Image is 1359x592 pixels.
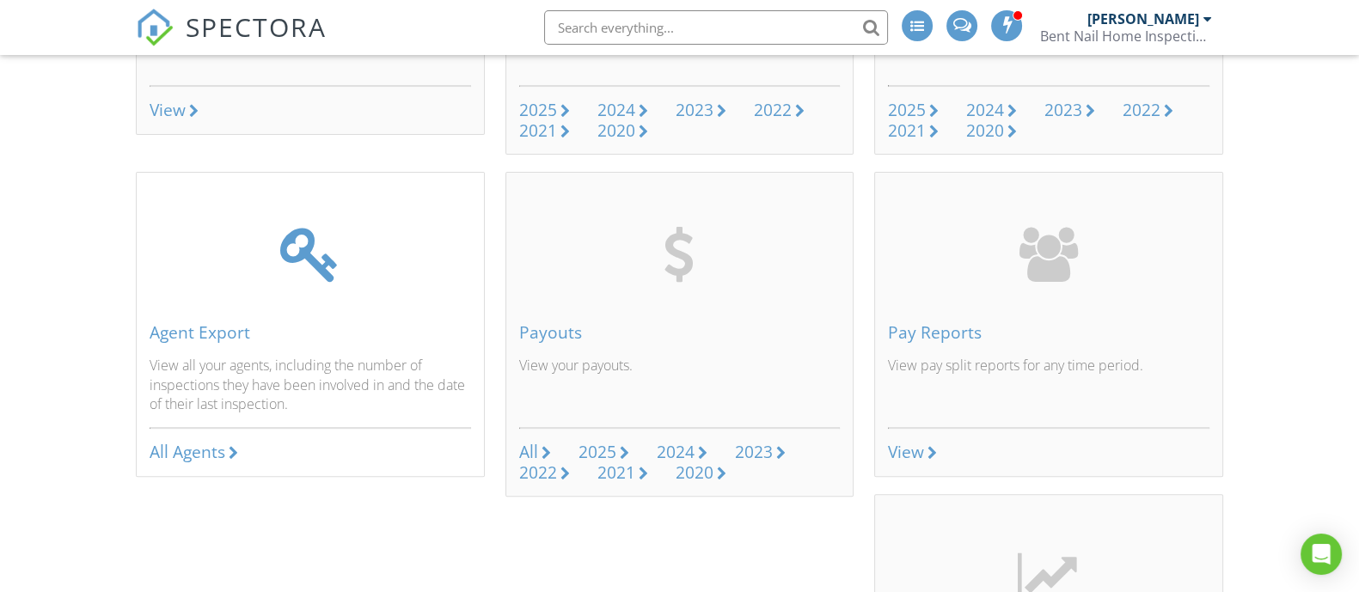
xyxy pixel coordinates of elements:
div: 2024 [597,98,635,121]
div: 2023 [676,98,713,121]
a: 2025 [888,101,939,120]
a: 2022 [519,463,570,483]
div: 2021 [888,119,926,142]
div: All Agents [150,440,225,463]
div: Open Intercom Messenger [1301,534,1342,575]
a: 2020 [597,121,648,141]
div: 2020 [966,119,1004,142]
div: Bent Nail Home Inspection Services [1040,27,1212,45]
input: Search everything... [544,10,888,45]
div: View [150,101,186,119]
a: 2024 [657,442,707,462]
div: 2024 [966,98,1004,121]
div: 2022 [754,98,792,121]
a: 2023 [676,101,726,120]
div: Pay Reports [888,323,1209,342]
div: 2023 [735,440,773,463]
div: 2025 [578,440,616,463]
a: Pay Reports View pay split reports for any time period. View [874,172,1223,477]
div: All [519,440,538,463]
div: 2021 [597,461,635,484]
p: View pay split reports for any time period. [888,356,1209,413]
div: 2020 [597,119,635,142]
div: 2020 [676,461,713,484]
div: 2022 [1123,98,1160,121]
div: 2023 [1044,98,1082,121]
a: All Agents [150,442,238,462]
p: View all your agents, including the number of inspections they have been involved in and the date... [150,356,471,413]
p: View your payouts. [519,356,841,413]
a: 2022 [1123,101,1173,120]
div: [PERSON_NAME] [1087,10,1199,27]
a: 2021 [519,121,570,141]
div: 2021 [519,119,557,142]
div: 2025 [519,98,557,121]
div: Agent Export [150,323,471,342]
a: 2023 [1044,101,1095,120]
span: SPECTORA [186,9,327,45]
a: 2020 [676,463,726,483]
a: 2024 [597,101,648,120]
a: 2022 [754,101,805,120]
div: Payouts [519,323,841,342]
a: 2025 [578,442,629,462]
a: SPECTORA [136,23,327,59]
a: 2021 [597,463,648,483]
div: 2024 [657,440,695,463]
a: 2024 [966,101,1017,120]
a: 2020 [966,121,1017,141]
a: 2023 [735,442,786,462]
a: 2025 [519,101,570,120]
div: View [888,442,924,461]
a: All [519,442,551,462]
img: The Best Home Inspection Software - Spectora [136,9,174,46]
div: 2022 [519,461,557,484]
a: 2021 [888,121,939,141]
div: 2025 [888,98,926,121]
